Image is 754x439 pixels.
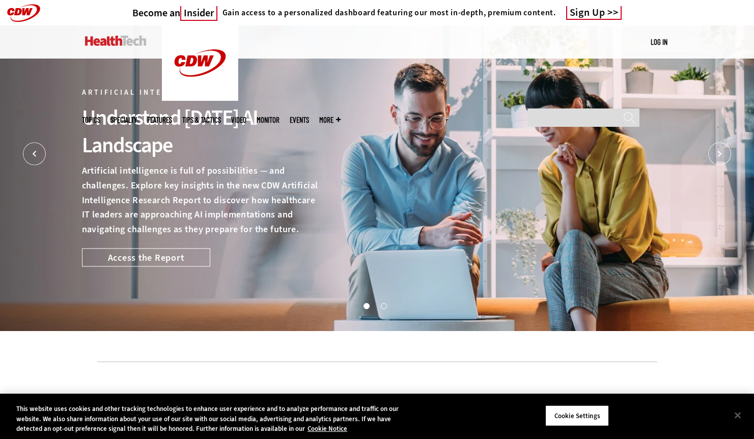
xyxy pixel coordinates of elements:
a: Events [290,116,309,124]
a: Log in [651,37,667,46]
a: More information about your privacy [308,424,347,433]
span: Topics [82,116,100,124]
div: User menu [651,37,667,47]
a: Video [231,116,246,124]
a: Sign Up [566,6,622,20]
a: Gain access to a personalized dashboard featuring our most in-depth, premium content. [217,8,556,18]
h4: Gain access to a personalized dashboard featuring our most in-depth, premium content. [222,8,556,18]
span: Specialty [110,116,137,124]
a: Features [147,116,172,124]
a: Access the Report [82,248,210,266]
span: Insider [180,6,217,21]
a: MonITor [257,116,280,124]
a: Become anInsider [132,7,217,19]
button: Next [708,143,731,166]
img: Home [85,36,147,46]
button: 1 of 2 [364,303,369,308]
a: Tips & Tactics [182,116,221,124]
a: CDW [162,93,238,103]
button: Prev [23,143,46,166]
p: Artificial intelligence is full of possibilities — and challenges. Explore key insights in the ne... [82,163,318,237]
button: Close [727,404,749,426]
span: More [319,116,341,124]
button: 2 of 2 [381,303,386,308]
div: This website uses cookies and other tracking technologies to enhance user experience and to analy... [16,404,415,434]
button: Cookie Settings [545,405,609,426]
iframe: advertisement [192,377,563,423]
img: Home [162,25,238,101]
h3: Become an [132,7,217,19]
div: Understand [DATE] AI Landscape [82,104,318,159]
